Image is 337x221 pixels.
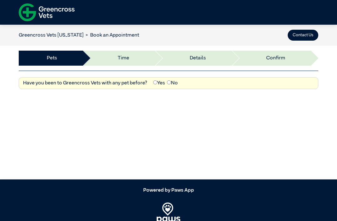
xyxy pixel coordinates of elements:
[288,30,318,41] button: Contact Us
[19,2,75,23] img: f-logo
[153,79,165,87] label: Yes
[19,32,139,39] nav: breadcrumb
[153,80,157,84] input: Yes
[167,80,171,84] input: No
[84,32,139,39] li: Book an Appointment
[19,188,318,193] h5: Powered by Paws App
[167,79,178,87] label: No
[19,33,84,38] a: Greencross Vets [US_STATE]
[23,79,147,87] label: Have you been to Greencross Vets with any pet before?
[47,54,57,62] a: Pets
